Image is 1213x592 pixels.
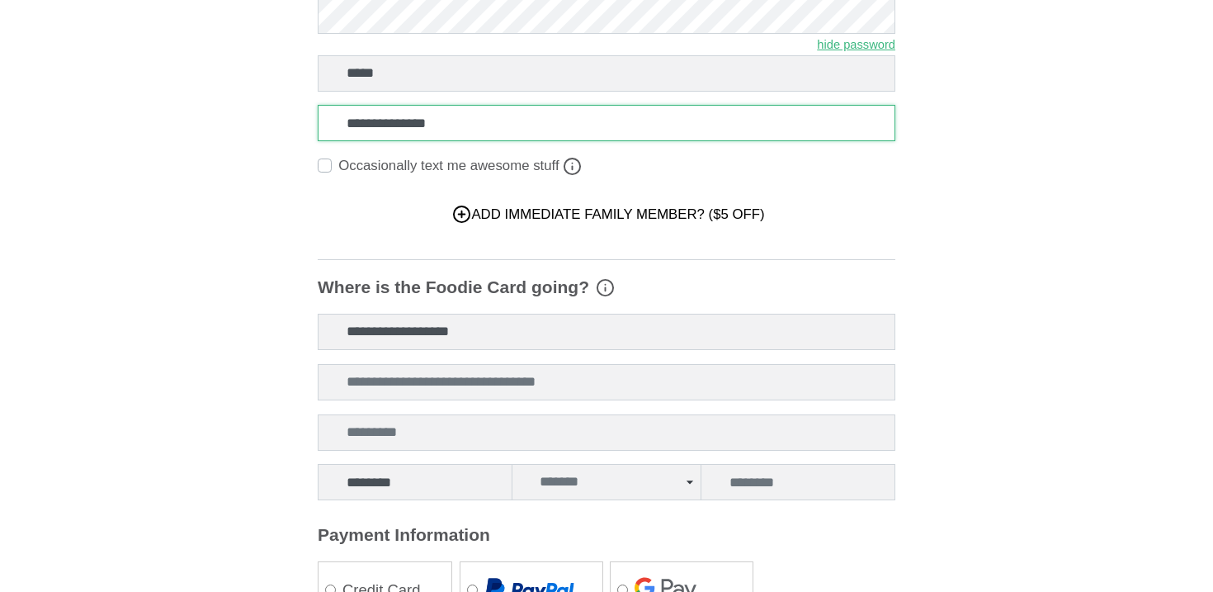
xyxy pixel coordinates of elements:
input: Enter Zip Code [701,464,895,500]
label: Occasionally text me awesome stuff [338,155,559,176]
legend: Payment Information [318,522,895,548]
input: Enter city [318,464,512,500]
small: hide password [817,38,895,51]
button: Add immediate family member? ($5 off) [318,197,895,232]
a: hide password [817,34,895,54]
span: Where is the Foodie Card going? [318,274,589,301]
